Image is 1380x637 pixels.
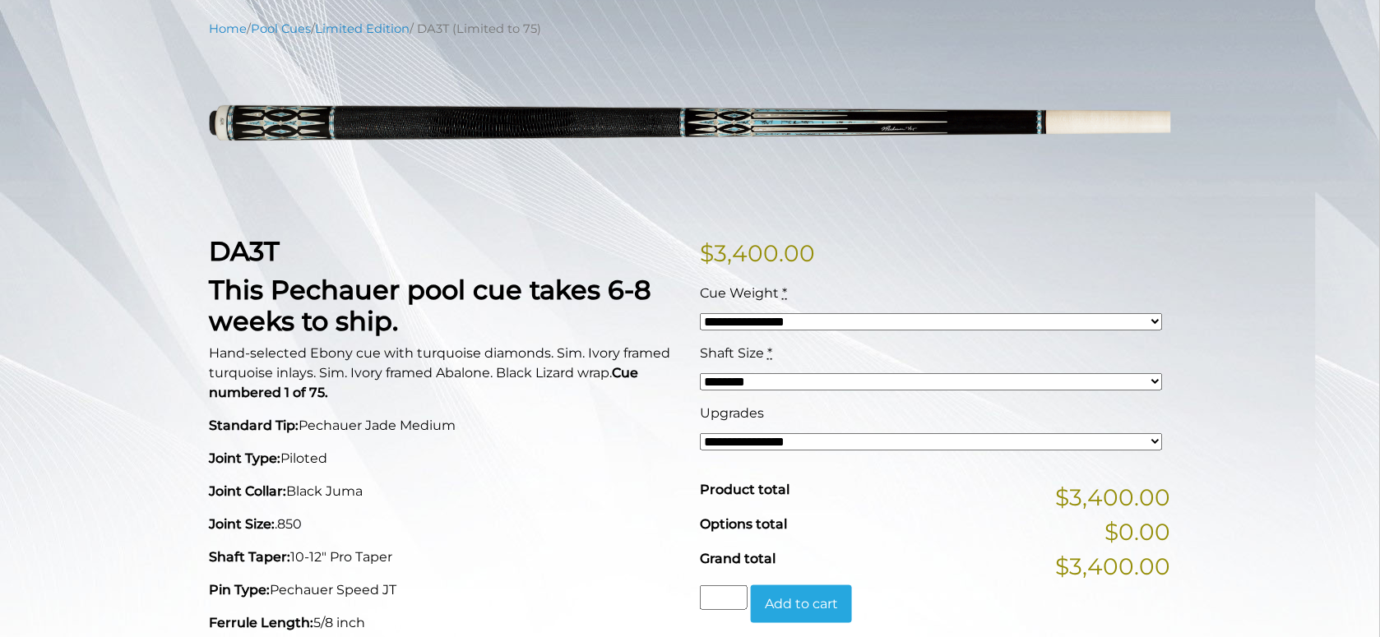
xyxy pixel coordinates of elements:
strong: Shaft Taper: [209,549,290,565]
span: Product total [700,482,790,497]
span: $3,400.00 [1056,480,1171,515]
strong: This Pechauer pool cue takes 6-8 weeks to ship. [209,274,651,337]
span: Options total [700,516,787,532]
strong: Joint Collar: [209,483,286,499]
strong: DA3T [209,235,280,267]
p: 10-12" Pro Taper [209,547,680,567]
span: Upgrades [700,405,764,421]
a: Home [209,21,247,36]
span: $ [700,239,714,267]
p: Pechauer Jade Medium [209,416,680,436]
p: Pechauer Speed JT [209,580,680,600]
strong: Pin Type: [209,582,270,598]
strong: Ferrule Length: [209,615,313,630]
p: .850 [209,515,680,534]
strong: Joint Type: [209,450,280,466]
abbr: required [767,345,772,361]
a: Pool Cues [251,21,311,36]
span: Shaft Size [700,345,764,361]
a: Limited Edition [315,21,410,36]
img: DA3T-UPDATED.png [209,50,1171,210]
p: Piloted [209,449,680,469]
span: Hand-selected Ebony cue with turquoise diamonds. Sim. Ivory framed turquoise inlays. Sim. Ivory f... [209,345,670,400]
abbr: required [782,285,787,301]
span: Grand total [700,551,776,566]
span: $0.00 [1105,515,1171,549]
strong: Standard Tip: [209,418,299,433]
p: Black Juma [209,482,680,501]
button: Add to cart [751,585,852,623]
nav: Breadcrumb [209,20,1171,38]
input: Product quantity [700,585,748,610]
span: Cue Weight [700,285,779,301]
p: 5/8 inch [209,613,680,633]
bdi: 3,400.00 [700,239,815,267]
strong: Joint Size: [209,516,275,532]
span: $3,400.00 [1056,549,1171,584]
